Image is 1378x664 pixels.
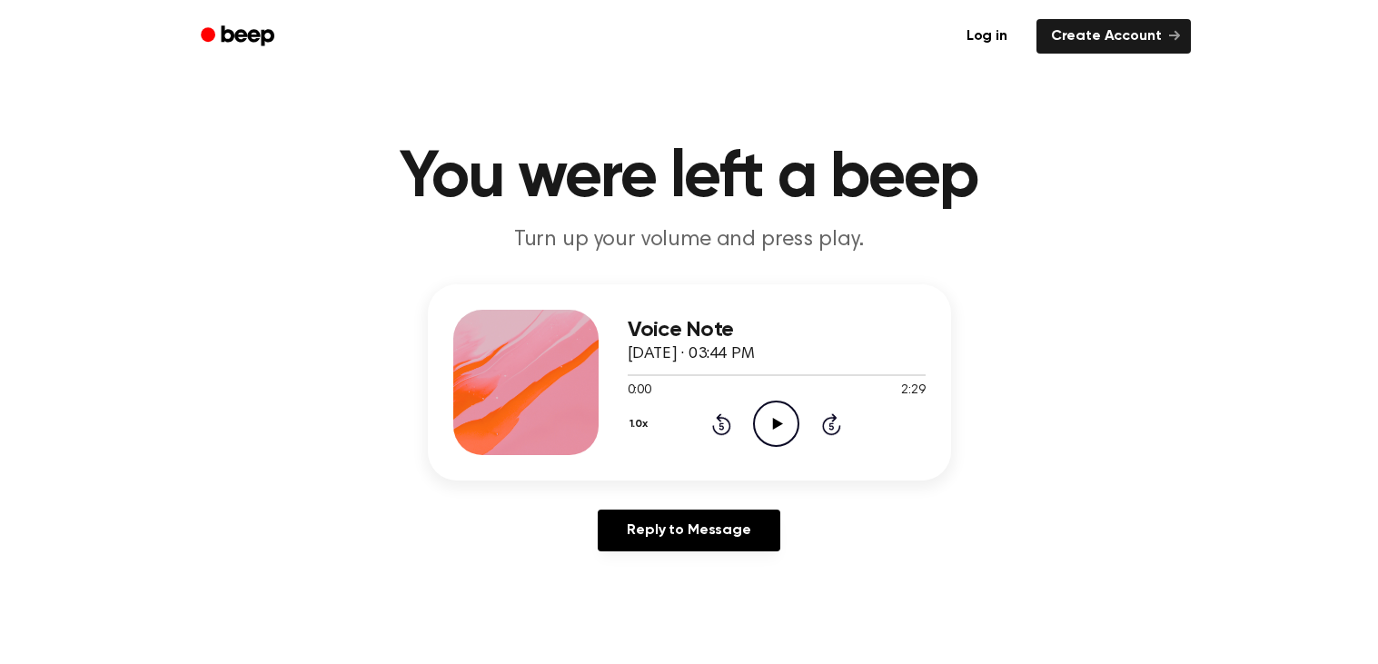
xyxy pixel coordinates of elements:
h3: Voice Note [628,318,926,342]
a: Beep [188,19,291,55]
a: Reply to Message [598,510,779,551]
span: [DATE] · 03:44 PM [628,346,755,362]
h1: You were left a beep [224,145,1155,211]
span: 0:00 [628,382,651,401]
a: Create Account [1036,19,1191,54]
button: 1.0x [628,409,655,440]
a: Log in [948,15,1026,57]
p: Turn up your volume and press play. [341,225,1038,255]
span: 2:29 [901,382,925,401]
